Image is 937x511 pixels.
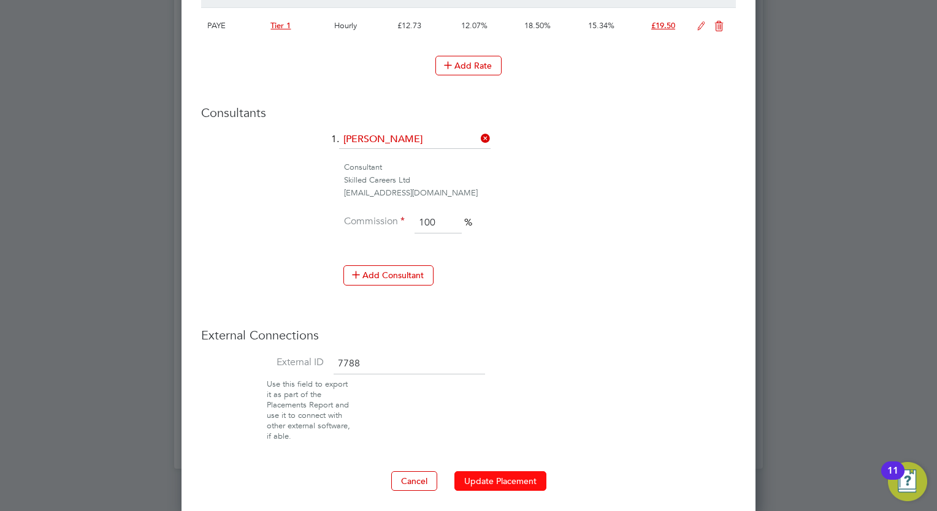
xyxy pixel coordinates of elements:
div: 11 [887,471,898,486]
span: % [464,216,472,229]
span: Tier 1 [270,20,291,31]
span: Use this field to export it as part of the Placements Report and use it to connect with other ext... [267,379,350,441]
label: Commission [343,215,405,228]
div: Hourly [331,8,394,44]
span: £19.50 [651,20,675,31]
span: 18.50% [524,20,551,31]
span: 15.34% [588,20,614,31]
label: External ID [201,356,324,369]
div: PAYE [204,8,267,44]
div: Skilled Careers Ltd [344,174,736,187]
button: Add Rate [435,56,502,75]
button: Cancel [391,471,437,491]
li: 1. [201,131,736,161]
button: Open Resource Center, 11 new notifications [888,462,927,501]
div: [EMAIL_ADDRESS][DOMAIN_NAME] [344,187,736,200]
div: £12.73 [394,8,457,44]
h3: Consultants [201,105,736,121]
div: Consultant [344,161,736,174]
h3: External Connections [201,327,736,343]
input: Search for... [339,131,491,149]
button: Add Consultant [343,265,434,285]
span: 12.07% [461,20,488,31]
button: Update Placement [454,471,546,491]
